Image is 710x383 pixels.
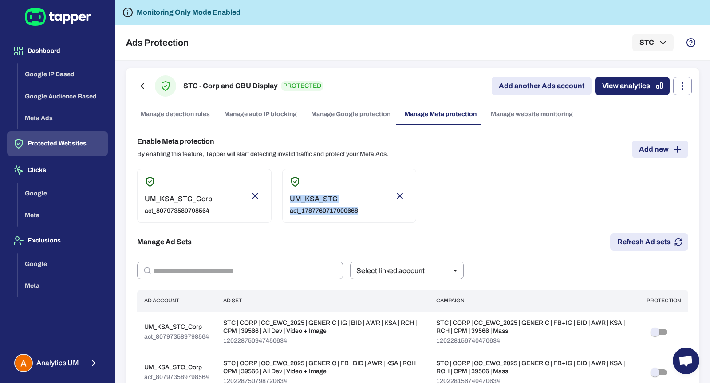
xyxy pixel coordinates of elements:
[223,319,422,335] p: STC | CORP | CC_EWC_2025 | GENERIC | IG | BID | AWR | KSA | RCH | CPM | 39566 | All Dev | Video +...
[18,183,108,205] button: Google
[484,104,580,125] a: Manage website monitoring
[639,290,688,312] th: Protection
[632,34,674,51] button: STC
[7,350,108,376] button: Analytics UMAnalytics UM
[290,195,358,203] p: UM_KSA_STC
[436,337,632,345] p: 120228156740470634
[290,207,358,215] p: act_1787760717900668
[18,275,108,297] button: Meta
[15,355,32,371] img: Analytics UM
[18,204,108,227] button: Meta
[18,189,108,196] a: Google
[7,47,108,54] a: Dashboard
[137,290,216,312] th: Ad Account
[429,290,639,312] th: Campaign
[134,104,217,125] a: Manage detection rules
[436,360,632,375] p: STC | CORP | CC_EWC_2025 | GENERIC | FB+IG | BID | AWR | KSA | RCH | CPM | 39566 | Mass
[673,348,699,374] div: Open chat
[137,7,241,18] h6: Monitoring Only Mode Enabled
[7,166,108,173] a: Clicks
[183,81,278,91] h6: STC - Corp and CBU Display
[18,211,108,219] a: Meta
[595,77,670,95] a: View analytics
[7,228,108,253] button: Exclusions
[126,37,189,48] h5: Ads Protection
[18,70,108,78] a: Google IP Based
[144,373,209,381] p: act_807973589798564
[304,104,398,125] a: Manage Google protection
[492,77,592,95] a: Add another Ads account
[144,333,209,341] p: act_807973589798564
[145,207,212,215] p: act_807973589798564
[7,131,108,156] button: Protected Websites
[7,158,108,183] button: Clicks
[350,262,464,279] div: Select linked account
[216,290,429,312] th: Ad Set
[18,114,108,121] a: Meta Ads
[144,363,209,371] p: UM_KSA_STC_Corp
[610,233,688,251] button: Refresh Ad sets
[7,39,108,63] button: Dashboard
[391,187,409,205] button: Remove account
[223,360,422,375] p: STC | CORP | CC_EWC_2025 | GENERIC | FB | BID | AWR | KSA | RCH | CPM | 39566 | All Dev | Video +...
[18,253,108,275] button: Google
[18,107,108,129] button: Meta Ads
[7,236,108,244] a: Exclusions
[18,63,108,86] button: Google IP Based
[18,281,108,289] a: Meta
[281,81,323,91] p: PROTECTED
[137,237,192,247] h6: Manage Ad Sets
[436,319,632,335] p: STC | CORP | CC_EWC_2025 | GENERIC | FB+IG | BID | AWR | KSA | RCH | CPM | 39566 | Mass
[145,195,212,203] p: UM_KSA_STC_Corp
[223,337,422,345] p: 120228750947450634
[18,259,108,267] a: Google
[217,104,304,125] a: Manage auto IP blocking
[246,187,264,205] button: Remove account
[7,139,108,147] a: Protected Websites
[137,136,388,147] h6: Enable Meta protection
[398,104,484,125] a: Manage Meta protection
[137,150,388,158] p: By enabling this feature, Tapper will start detecting invalid traffic and protect your Meta Ads.
[18,92,108,99] a: Google Audience Based
[122,7,133,18] svg: Tapper is not blocking any fraudulent activity for this domain
[144,323,209,331] p: UM_KSA_STC_Corp
[36,359,79,367] span: Analytics UM
[632,141,688,158] button: Add new
[18,86,108,108] button: Google Audience Based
